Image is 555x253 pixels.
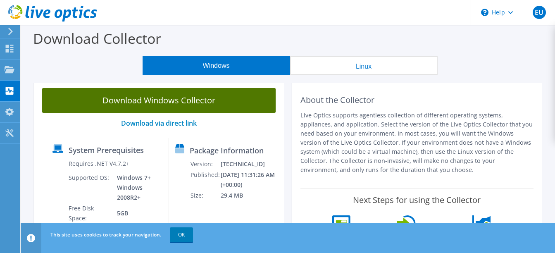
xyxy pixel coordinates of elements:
td: 29.4 MB [220,190,280,201]
td: 5GB [111,203,162,224]
a: Download via direct link [121,119,197,128]
svg: \n [481,9,488,16]
td: Size: [190,190,220,201]
button: Linux [290,56,438,75]
span: This site uses cookies to track your navigation. [50,231,161,238]
td: Windows 7+ Windows 2008R2+ [111,172,162,203]
label: Next Steps for using the Collector [353,195,481,205]
td: Published: [190,169,220,190]
h2: About the Collector [300,95,534,105]
button: Windows [143,56,290,75]
td: [TECHNICAL_ID] [220,159,280,169]
label: System Prerequisites [69,146,144,154]
span: EU [533,6,546,19]
p: Live Optics supports agentless collection of different operating systems, appliances, and applica... [300,111,534,174]
td: [DATE] 11:31:26 AM (+00:00) [220,169,280,190]
label: Requires .NET V4.7.2+ [69,160,129,168]
label: Package Information [190,146,264,155]
label: Download Collector [33,29,161,48]
a: OK [170,227,193,242]
td: Version: [190,159,220,169]
a: Download Windows Collector [42,88,276,113]
td: Supported OS: [68,172,110,203]
td: Free Disk Space: [68,203,110,224]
